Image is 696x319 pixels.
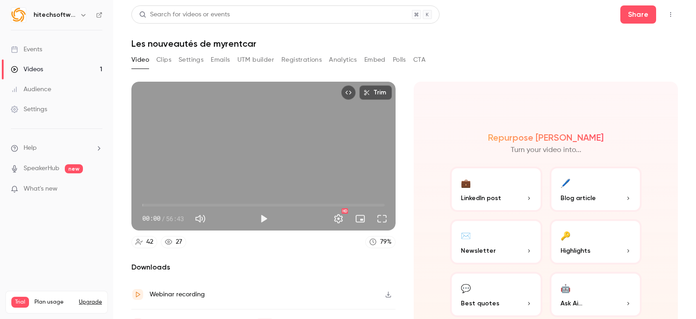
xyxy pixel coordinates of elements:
span: Blog article [561,193,596,203]
button: Video [131,53,149,67]
button: Trim [359,85,392,100]
div: 42 [146,237,153,247]
button: Turn on miniplayer [351,210,369,228]
button: Settings [179,53,203,67]
button: UTM builder [237,53,274,67]
button: Registrations [281,53,322,67]
div: 🔑 [561,228,570,242]
li: help-dropdown-opener [11,143,102,153]
div: 🖊️ [561,176,570,190]
span: / [161,214,165,223]
h1: Les nouveautés de myrentcar [131,38,678,49]
span: Best quotes [461,299,499,308]
button: Analytics [329,53,357,67]
span: LinkedIn post [461,193,501,203]
button: 🤖Ask Ai... [550,272,642,317]
span: Plan usage [34,299,73,306]
button: 💼LinkedIn post [450,167,542,212]
a: 79% [365,236,396,248]
div: Videos [11,65,43,74]
h6: hitechsoftware [34,10,76,20]
button: Clips [156,53,171,67]
button: Polls [393,53,406,67]
button: Embed [364,53,386,67]
div: 🤖 [561,281,570,295]
span: new [65,164,83,173]
p: Turn your video into... [511,145,581,156]
button: Top Bar Actions [663,7,678,22]
div: HD [342,208,348,214]
button: ✉️Newsletter [450,219,542,265]
div: 27 [176,237,182,247]
h2: Downloads [131,262,396,273]
div: ✉️ [461,228,471,242]
button: Share [620,5,656,24]
button: Settings [329,210,348,228]
button: 🔑Highlights [550,219,642,265]
a: SpeakerHub [24,164,59,173]
a: 27 [161,236,186,248]
iframe: Noticeable Trigger [92,185,102,193]
span: Ask Ai... [561,299,582,308]
div: 💬 [461,281,471,295]
button: Emails [211,53,230,67]
button: Play [255,210,273,228]
span: 00:00 [142,214,160,223]
h2: Repurpose [PERSON_NAME] [488,132,604,143]
button: Upgrade [79,299,102,306]
button: 💬Best quotes [450,272,542,317]
div: Events [11,45,42,54]
button: 🖊️Blog article [550,167,642,212]
div: 💼 [461,176,471,190]
div: Settings [11,105,47,114]
div: Webinar recording [150,289,205,300]
div: Search for videos or events [139,10,230,20]
span: Trial [11,297,29,308]
span: Newsletter [461,246,496,255]
button: CTA [413,53,425,67]
a: 42 [131,236,157,248]
span: What's new [24,184,58,194]
div: 00:00 [142,214,184,223]
img: hitechsoftware [11,8,26,22]
span: Help [24,143,37,153]
div: Audience [11,85,51,94]
button: Full screen [373,210,391,228]
button: Embed video [341,85,356,100]
span: 56:43 [166,214,184,223]
span: Highlights [561,246,590,255]
div: 79 % [380,237,391,247]
button: Mute [191,210,209,228]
